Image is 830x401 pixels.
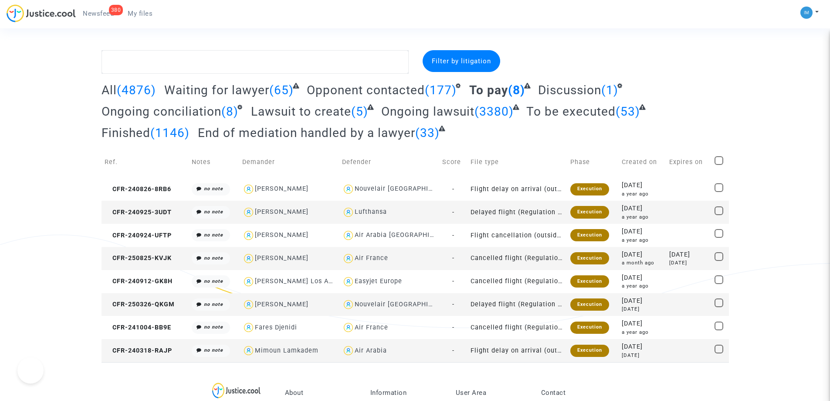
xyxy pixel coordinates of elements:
[622,190,663,198] div: a year ago
[601,83,618,97] span: (1)
[242,229,255,242] img: icon-user.svg
[622,282,663,290] div: a year ago
[255,347,318,354] div: Mimoun Lamkadem
[415,126,440,140] span: (33)
[468,316,567,339] td: Cancelled flight (Regulation EC 261/2004)
[452,254,454,262] span: -
[570,252,609,264] div: Execution
[204,278,223,284] i: no note
[570,229,609,241] div: Execution
[468,339,567,362] td: Flight delay on arrival (outside of EU - Montreal Convention)
[452,301,454,308] span: -
[342,344,355,357] img: icon-user.svg
[109,5,123,15] div: 380
[105,185,171,193] span: CFR-240826-8RB6
[285,389,357,397] p: About
[189,147,239,178] td: Notes
[666,147,711,178] td: Expires on
[117,83,156,97] span: (4876)
[342,206,355,219] img: icon-user.svg
[204,209,223,215] i: no note
[381,104,474,119] span: Ongoing lawsuit
[452,278,454,285] span: -
[355,231,456,239] div: Air Arabia [GEOGRAPHIC_DATA]
[425,83,457,97] span: (177)
[102,83,117,97] span: All
[242,252,255,265] img: icon-user.svg
[355,185,455,192] div: Nouvelair [GEOGRAPHIC_DATA]
[212,383,261,398] img: logo-lg.svg
[307,83,425,97] span: Opponent contacted
[7,4,76,22] img: jc-logo.svg
[204,232,223,238] i: no note
[452,185,454,193] span: -
[468,270,567,293] td: Cancelled flight (Regulation EC 261/2004)
[622,319,663,329] div: [DATE]
[452,324,454,331] span: -
[105,278,173,285] span: CFR-240912-GK8H
[351,104,368,119] span: (5)
[432,57,491,65] span: Filter by litigation
[342,252,355,265] img: icon-user.svg
[370,389,443,397] p: Information
[204,302,223,307] i: no note
[242,183,255,195] img: icon-user.svg
[355,208,387,216] div: Lufthansa
[619,147,666,178] td: Created on
[452,232,454,239] span: -
[570,298,609,311] div: Execution
[255,231,308,239] div: [PERSON_NAME]
[255,254,308,262] div: [PERSON_NAME]
[622,342,663,352] div: [DATE]
[622,329,663,336] div: a year ago
[439,147,468,178] td: Score
[164,83,269,97] span: Waiting for lawyer
[76,7,121,20] a: 380Newsfeed
[669,259,708,267] div: [DATE]
[269,83,294,97] span: (65)
[342,298,355,311] img: icon-user.svg
[570,275,609,288] div: Execution
[622,273,663,283] div: [DATE]
[355,324,388,331] div: Air France
[204,324,223,330] i: no note
[355,278,402,285] div: Easyjet Europe
[616,104,640,119] span: (53)
[342,229,355,242] img: icon-user.svg
[452,347,454,354] span: -
[541,389,613,397] p: Contact
[255,324,297,331] div: Fares Djenidi
[221,104,238,119] span: (8)
[339,147,439,178] td: Defender
[198,126,415,140] span: End of mediation handled by a lawyer
[474,104,514,119] span: (3380)
[342,275,355,288] img: icon-user.svg
[800,7,813,19] img: a105443982b9e25553e3eed4c9f672e7
[105,324,171,331] span: CFR-241004-BB9E
[622,181,663,190] div: [DATE]
[570,345,609,357] div: Execution
[105,347,172,354] span: CFR-240318-RAJP
[242,321,255,334] img: icon-user.svg
[242,298,255,311] img: icon-user.svg
[355,301,455,308] div: Nouvelair [GEOGRAPHIC_DATA]
[567,147,619,178] td: Phase
[251,104,351,119] span: Lawsuit to create
[468,247,567,270] td: Cancelled flight (Regulation EC 261/2004)
[622,296,663,306] div: [DATE]
[242,206,255,219] img: icon-user.svg
[669,250,708,260] div: [DATE]
[355,254,388,262] div: Air France
[121,7,159,20] a: My files
[255,278,406,285] div: [PERSON_NAME] Los Angeles [PERSON_NAME]
[255,185,308,192] div: [PERSON_NAME]
[83,10,114,17] span: Newsfeed
[468,293,567,316] td: Delayed flight (Regulation EC 261/2004)
[570,206,609,218] div: Execution
[468,178,567,201] td: Flight delay on arrival (outside of EU - Montreal Convention)
[105,209,172,216] span: CFR-240925-3UDT
[622,236,663,244] div: a year ago
[622,227,663,236] div: [DATE]
[456,389,528,397] p: User Area
[570,183,609,195] div: Execution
